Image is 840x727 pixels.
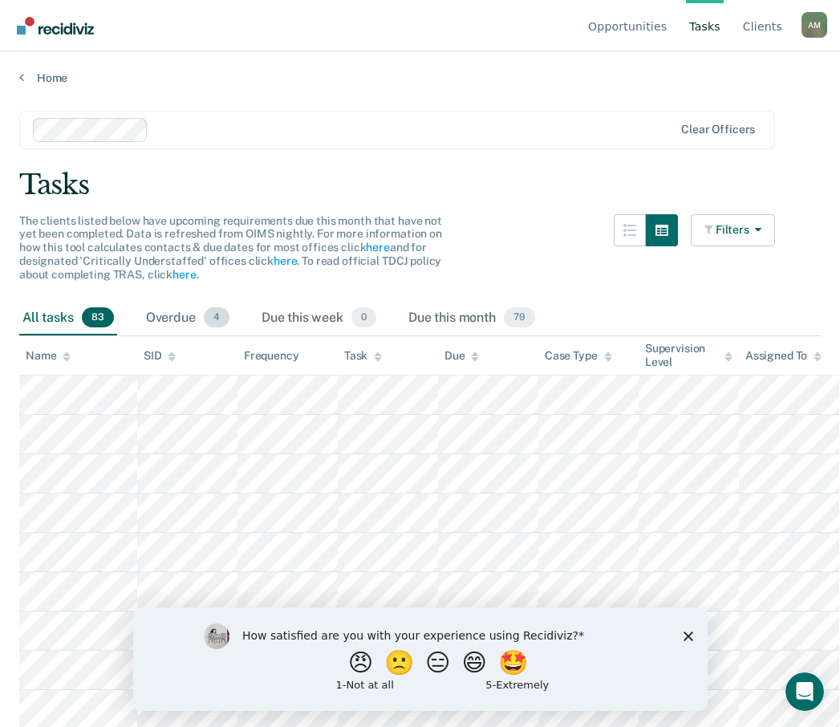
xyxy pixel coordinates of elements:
[133,607,708,711] iframe: Survey by Kim from Recidiviz
[19,301,117,336] div: All tasks83
[26,349,71,363] div: Name
[405,301,538,336] div: Due this month79
[351,307,376,328] span: 0
[144,349,177,363] div: SID
[366,241,389,254] a: here
[258,301,379,336] div: Due this week0
[82,307,114,328] span: 83
[274,254,297,267] a: here
[801,12,827,38] button: Profile dropdown button
[143,301,233,336] div: Overdue4
[504,307,535,328] span: 79
[645,342,732,369] div: Supervision Level
[19,169,821,201] div: Tasks
[785,672,824,711] iframe: Intercom live chat
[17,17,94,35] img: Recidiviz
[681,123,755,136] div: Clear officers
[172,268,196,281] a: here
[19,214,442,281] span: The clients listed below have upcoming requirements due this month that have not yet been complet...
[244,349,299,363] div: Frequency
[204,307,229,328] span: 4
[344,349,382,363] div: Task
[444,349,480,363] div: Due
[545,349,612,363] div: Case Type
[19,71,821,85] a: Home
[745,349,822,363] div: Assigned To
[691,214,776,246] button: Filters
[801,12,827,38] div: A M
